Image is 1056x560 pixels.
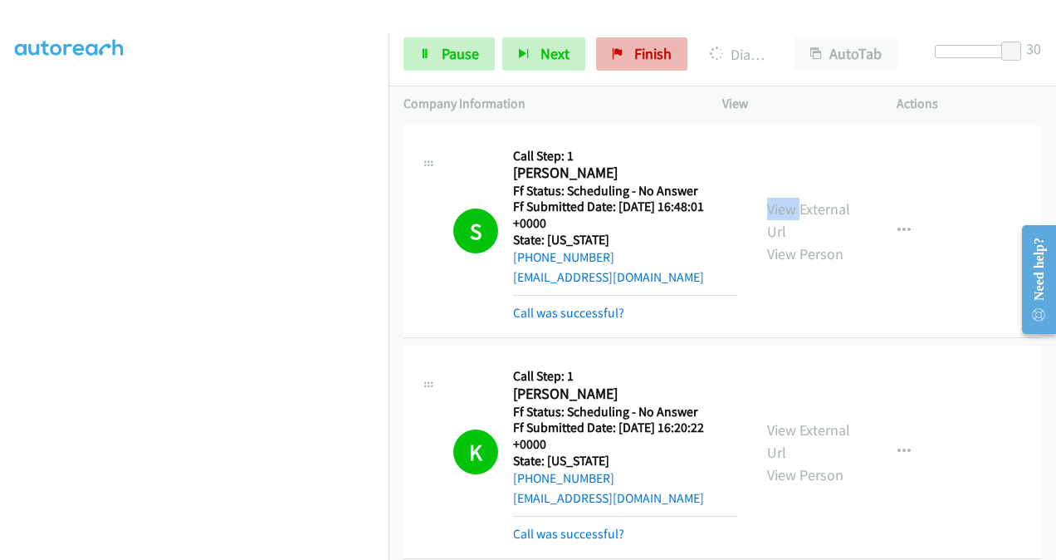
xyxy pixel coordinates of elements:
h5: Call Step: 1 [513,148,737,165]
a: View Person [767,244,843,263]
iframe: Resource Center [1009,214,1056,346]
a: View External Url [767,420,850,462]
button: Next [502,37,585,71]
h2: [PERSON_NAME] [513,385,731,404]
a: [PHONE_NUMBER] [513,249,614,265]
span: Pause [442,44,479,63]
a: Call was successful? [513,305,624,321]
a: [EMAIL_ADDRESS][DOMAIN_NAME] [513,269,704,285]
a: Call was successful? [513,526,624,542]
p: Actions [897,94,1041,114]
div: 30 [1026,37,1041,60]
p: Dialing [PERSON_NAME] [710,43,765,66]
a: View Person [767,465,843,484]
a: Pause [403,37,495,71]
a: Finish [596,37,687,71]
button: AutoTab [794,37,897,71]
p: View [722,94,867,114]
span: Next [540,44,570,63]
h5: Ff Submitted Date: [DATE] 16:48:01 +0000 [513,199,737,231]
h5: Ff Status: Scheduling - No Answer [513,183,737,199]
h2: [PERSON_NAME] [513,164,731,183]
h5: Ff Submitted Date: [DATE] 16:20:22 +0000 [513,420,737,452]
h1: S [453,209,498,253]
h5: State: [US_STATE] [513,453,737,469]
h1: K [453,430,498,474]
h5: State: [US_STATE] [513,232,737,248]
h5: Ff Status: Scheduling - No Answer [513,404,737,420]
h5: Call Step: 1 [513,368,737,385]
span: Finish [634,44,672,63]
a: [EMAIL_ADDRESS][DOMAIN_NAME] [513,490,704,506]
p: Company Information [403,94,692,114]
a: View External Url [767,199,850,241]
a: [PHONE_NUMBER] [513,470,614,486]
